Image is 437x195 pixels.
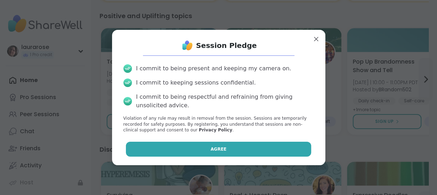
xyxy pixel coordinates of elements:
[136,93,314,110] div: I commit to being respectful and refraining from giving unsolicited advice.
[196,40,257,50] h1: Session Pledge
[199,128,232,132] a: Privacy Policy
[210,146,227,152] span: Agree
[136,78,256,87] div: I commit to keeping sessions confidential.
[136,64,291,73] div: I commit to being present and keeping my camera on.
[123,115,314,133] p: Violation of any rule may result in removal from the session. Sessions are temporarily recorded f...
[126,142,311,157] button: Agree
[180,38,194,53] img: ShareWell Logo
